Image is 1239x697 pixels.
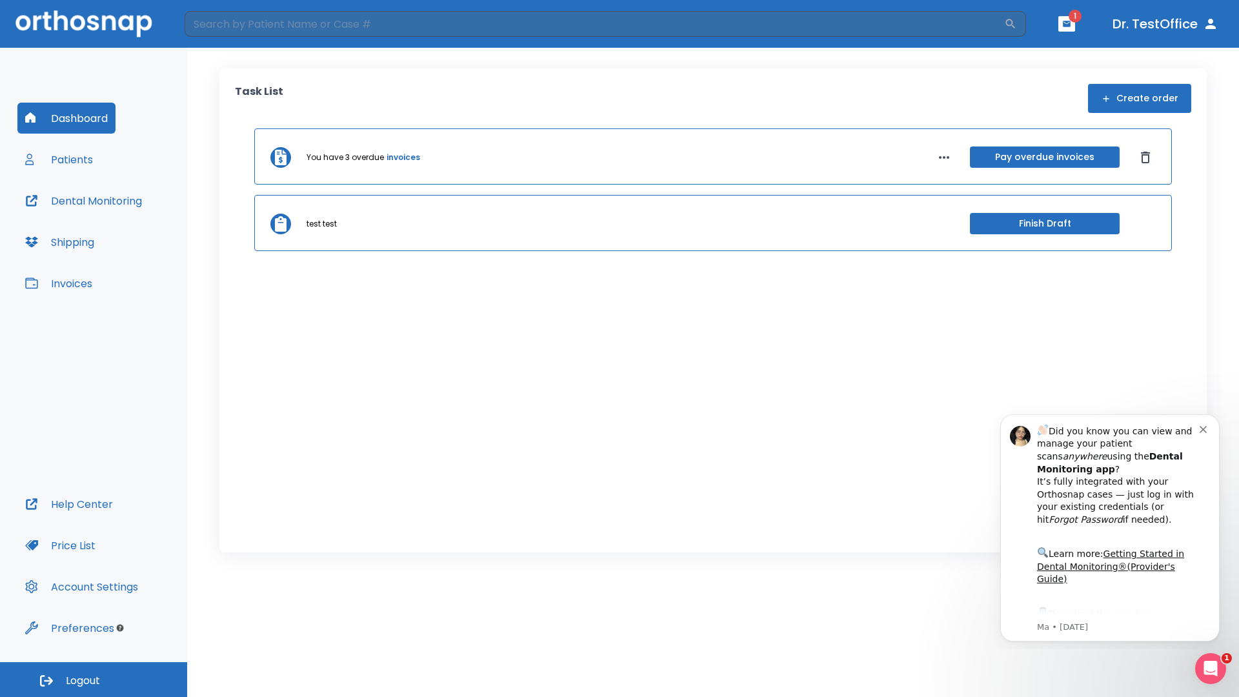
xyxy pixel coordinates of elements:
[307,152,384,163] p: You have 3 overdue
[219,20,229,30] button: Dismiss notification
[1135,147,1156,168] button: Dismiss
[307,218,337,230] p: test test
[56,219,219,230] p: Message from Ma, sent 6w ago
[970,146,1120,168] button: Pay overdue invoices
[17,103,116,134] button: Dashboard
[17,489,121,520] button: Help Center
[56,206,171,229] a: App Store
[970,213,1120,234] button: Finish Draft
[235,84,283,113] p: Task List
[981,403,1239,649] iframe: Intercom notifications message
[1195,653,1226,684] iframe: Intercom live chat
[114,622,126,634] div: Tooltip anchor
[15,10,152,37] img: Orthosnap
[17,185,150,216] button: Dental Monitoring
[1069,10,1082,23] span: 1
[1088,84,1191,113] button: Create order
[387,152,420,163] a: invoices
[66,674,100,688] span: Logout
[17,268,100,299] button: Invoices
[17,612,122,643] button: Preferences
[17,571,146,602] button: Account Settings
[17,530,103,561] button: Price List
[17,227,102,258] button: Shipping
[17,144,101,175] button: Patients
[1107,12,1224,35] button: Dr. TestOffice
[56,203,219,268] div: Download the app: | ​ Let us know if you need help getting started!
[185,11,1004,37] input: Search by Patient Name or Case #
[1222,653,1232,663] span: 1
